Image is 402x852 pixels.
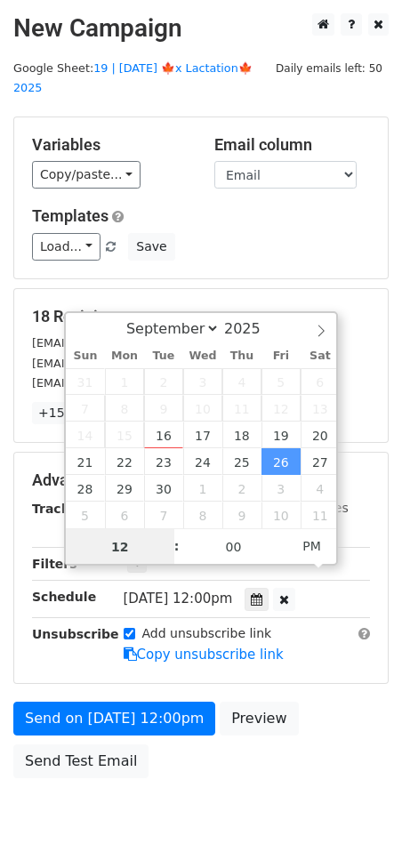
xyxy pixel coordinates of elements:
input: Year [220,320,284,337]
span: September 16, 2025 [144,422,183,448]
h5: Email column [214,135,370,155]
span: October 1, 2025 [183,475,222,502]
h5: Advanced [32,470,370,490]
span: October 4, 2025 [301,475,340,502]
span: September 2, 2025 [144,368,183,395]
span: September 1, 2025 [105,368,144,395]
span: Daily emails left: 50 [269,59,389,78]
span: September 10, 2025 [183,395,222,422]
span: September 11, 2025 [222,395,261,422]
span: August 31, 2025 [66,368,105,395]
span: October 10, 2025 [261,502,301,528]
span: Mon [105,350,144,362]
span: September 4, 2025 [222,368,261,395]
span: September 12, 2025 [261,395,301,422]
a: Templates [32,206,109,225]
span: October 2, 2025 [222,475,261,502]
span: Wed [183,350,222,362]
span: September 30, 2025 [144,475,183,502]
a: Load... [32,233,100,261]
span: October 3, 2025 [261,475,301,502]
span: : [174,528,180,564]
span: October 9, 2025 [222,502,261,528]
a: Daily emails left: 50 [269,61,389,75]
span: September 22, 2025 [105,448,144,475]
input: Hour [66,529,174,565]
span: September 9, 2025 [144,395,183,422]
a: Send on [DATE] 12:00pm [13,702,215,735]
span: October 11, 2025 [301,502,340,528]
span: [DATE] 12:00pm [124,591,233,607]
span: Thu [222,350,261,362]
small: [EMAIL_ADDRESS][DOMAIN_NAME] [32,376,230,390]
label: UTM Codes [278,499,348,518]
strong: Unsubscribe [32,627,119,641]
span: September 5, 2025 [261,368,301,395]
small: [EMAIL_ADDRESS][DOMAIN_NAME] [32,357,230,370]
span: September 19, 2025 [261,422,301,448]
span: September 14, 2025 [66,422,105,448]
iframe: Chat Widget [313,767,402,852]
a: Copy/paste... [32,161,141,189]
a: +15 more [32,402,107,424]
a: Preview [220,702,298,735]
span: September 27, 2025 [301,448,340,475]
span: September 17, 2025 [183,422,222,448]
span: September 3, 2025 [183,368,222,395]
a: Copy unsubscribe link [124,647,284,663]
span: September 29, 2025 [105,475,144,502]
span: September 26, 2025 [261,448,301,475]
span: September 25, 2025 [222,448,261,475]
small: [EMAIL_ADDRESS][DOMAIN_NAME] [32,336,230,350]
span: October 6, 2025 [105,502,144,528]
h5: 18 Recipients [32,307,370,326]
h2: New Campaign [13,13,389,44]
a: Send Test Email [13,744,149,778]
span: September 13, 2025 [301,395,340,422]
span: Click to toggle [287,528,336,564]
span: Sun [66,350,105,362]
strong: Tracking [32,502,92,516]
span: September 28, 2025 [66,475,105,502]
span: October 5, 2025 [66,502,105,528]
span: Fri [261,350,301,362]
button: Save [128,233,174,261]
span: September 7, 2025 [66,395,105,422]
span: September 21, 2025 [66,448,105,475]
span: September 15, 2025 [105,422,144,448]
span: September 24, 2025 [183,448,222,475]
strong: Filters [32,557,77,571]
span: Tue [144,350,183,362]
a: 19 | [DATE] 🍁x Lactation🍁 2025 [13,61,253,95]
strong: Schedule [32,590,96,604]
span: September 20, 2025 [301,422,340,448]
input: Minute [180,529,288,565]
span: Sat [301,350,340,362]
span: September 8, 2025 [105,395,144,422]
h5: Variables [32,135,188,155]
span: October 7, 2025 [144,502,183,528]
span: September 23, 2025 [144,448,183,475]
span: September 18, 2025 [222,422,261,448]
label: Add unsubscribe link [142,624,272,643]
small: Google Sheet: [13,61,253,95]
span: October 8, 2025 [183,502,222,528]
span: September 6, 2025 [301,368,340,395]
